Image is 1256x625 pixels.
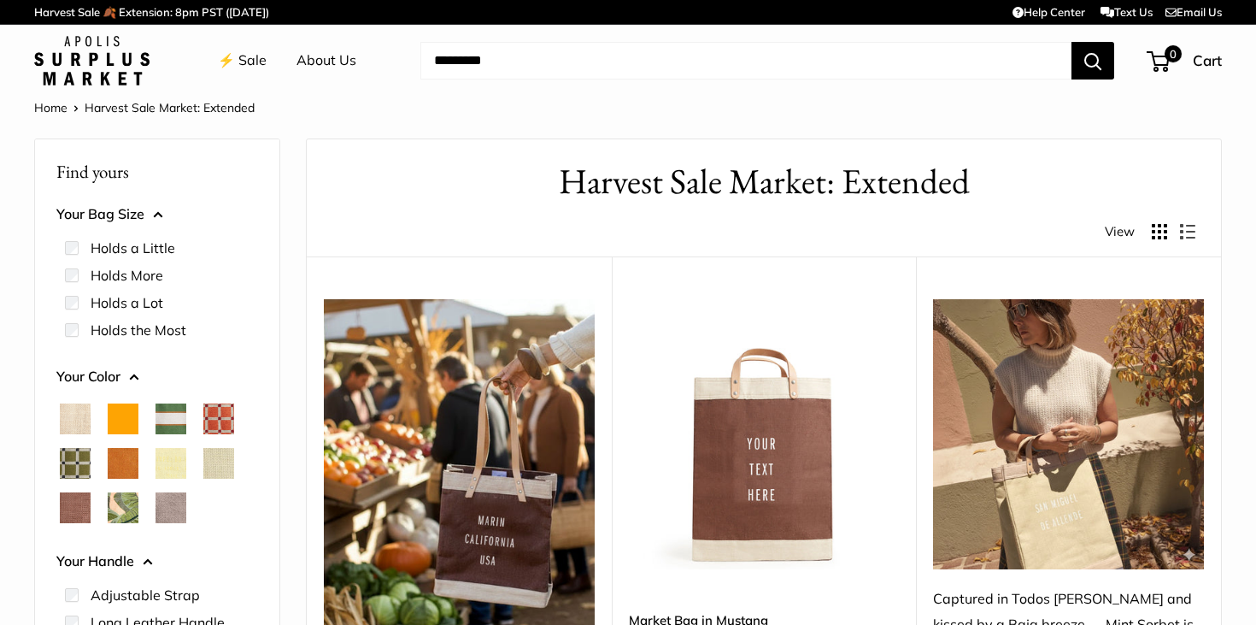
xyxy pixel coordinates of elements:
a: ⚡️ Sale [218,48,267,74]
button: Display products as list [1180,224,1195,239]
img: Market Bag in Mustang [629,299,900,570]
button: Daisy [156,448,186,479]
button: Your Bag Size [56,202,258,227]
a: About Us [296,48,356,74]
button: Search [1071,42,1114,80]
nav: Breadcrumb [34,97,255,119]
button: Chenille Window Sage [60,448,91,479]
button: Orange [108,404,138,434]
a: Home [34,100,67,115]
label: Holds a Lot [91,292,163,313]
button: Mint Sorbet [203,448,234,479]
img: Captured in Todos Santos and kissed by a Baja breeze — Mint Sorbet is our crispest shade yet, mad... [933,299,1204,570]
button: Taupe [156,492,186,523]
input: Search... [420,42,1071,80]
label: Holds a Little [91,238,175,258]
span: Harvest Sale Market: Extended [85,100,255,115]
button: Natural [60,404,91,434]
button: Palm Leaf [108,492,138,523]
button: Mustang [60,492,91,523]
a: Help Center [1012,5,1085,19]
button: Court Green [156,404,186,434]
button: Display products as grid [1152,224,1167,239]
button: Cognac [108,448,138,479]
label: Holds More [91,265,163,286]
h1: Harvest Sale Market: Extended [332,156,1195,207]
button: Your Color [56,364,258,390]
span: 0 [1165,45,1182,62]
span: View [1105,220,1135,244]
img: Apolis: Surplus Market [34,36,150,85]
button: Chenille Window Brick [203,404,234,434]
span: Cart [1193,51,1222,69]
button: Your Handle [56,549,258,575]
a: Text Us [1100,5,1153,19]
p: Find yours [56,155,258,188]
a: 0 Cart [1148,47,1222,74]
label: Adjustable Strap [91,585,200,605]
a: Market Bag in MustangMarket Bag in Mustang [629,299,900,570]
a: Email Us [1165,5,1222,19]
label: Holds the Most [91,320,186,340]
